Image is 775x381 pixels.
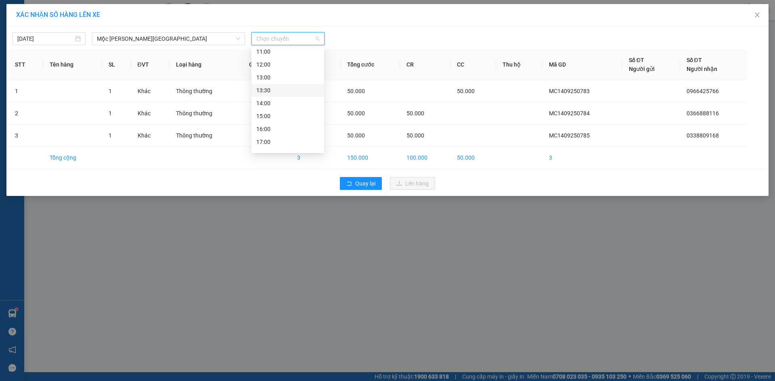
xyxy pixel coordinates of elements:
[102,49,131,80] th: SL
[406,132,424,139] span: 50.000
[746,4,769,27] button: Close
[400,49,450,80] th: CR
[400,147,450,169] td: 100.000
[131,80,170,102] td: Khác
[236,36,241,41] span: down
[687,132,719,139] span: 0338809168
[542,49,622,80] th: Mã GD
[131,102,170,125] td: Khác
[549,88,590,94] span: MC1409250783
[457,88,475,94] span: 50.000
[97,33,240,45] span: Mộc Châu - Hà Nội
[256,86,319,95] div: 13:30
[17,34,73,43] input: 14/09/2025
[347,132,365,139] span: 50.000
[341,49,400,80] th: Tổng cước
[170,102,243,125] td: Thông thường
[256,150,319,159] div: 18:00
[256,137,319,146] div: 17:00
[256,60,319,69] div: 12:00
[542,147,622,169] td: 3
[3,46,25,51] span: Người gửi:
[131,125,170,147] td: Khác
[8,125,43,147] td: 3
[3,57,60,68] span: 0359305264
[25,4,52,13] span: HAIVAN
[78,21,117,29] span: 0981 559 551
[76,8,117,20] span: VP [PERSON_NAME]
[450,49,496,80] th: CC
[170,125,243,147] td: Thông thường
[390,177,435,190] button: uploadLên hàng
[256,47,319,56] div: 11:00
[687,88,719,94] span: 0966425766
[43,49,102,80] th: Tên hàng
[687,57,702,63] span: Số ĐT
[347,88,365,94] span: 50.000
[109,132,112,139] span: 1
[754,12,760,18] span: close
[687,110,719,117] span: 0366888116
[109,110,112,117] span: 1
[256,112,319,121] div: 15:00
[26,25,52,32] em: Logistics
[549,110,590,117] span: MC1409250784
[243,49,291,80] th: Ghi chú
[629,57,644,63] span: Số ĐT
[256,99,319,108] div: 14:00
[170,80,243,102] td: Thông thường
[131,49,170,80] th: ĐVT
[496,49,542,80] th: Thu hộ
[256,125,319,133] div: 16:00
[8,49,43,80] th: STT
[8,80,43,102] td: 1
[16,11,100,19] span: XÁC NHẬN SỐ HÀNG LÊN XE
[3,51,28,56] span: Người nhận:
[8,102,43,125] td: 2
[256,33,320,45] span: Chọn chuyến
[549,132,590,139] span: MC1409250785
[347,110,365,117] span: 50.000
[355,179,375,188] span: Quay lại
[340,177,382,190] button: rollbackQuay lại
[629,66,655,72] span: Người gửi
[43,147,102,169] td: Tổng cộng
[15,15,62,23] span: XUANTRANG
[291,147,341,169] td: 3
[687,66,717,72] span: Người nhận
[450,147,496,169] td: 50.000
[346,181,352,187] span: rollback
[170,49,243,80] th: Loại hàng
[341,147,400,169] td: 150.000
[406,110,424,117] span: 50.000
[256,73,319,82] div: 13:00
[109,88,112,94] span: 1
